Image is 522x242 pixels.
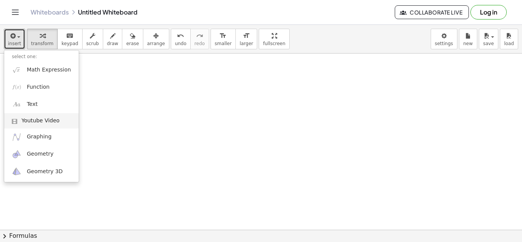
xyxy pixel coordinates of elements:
[177,31,184,41] i: undo
[175,41,186,46] span: undo
[122,29,143,49] button: erase
[27,66,71,74] span: Math Expression
[12,82,21,92] img: f_x.png
[27,150,53,158] span: Geometry
[500,29,518,49] button: load
[4,52,79,61] li: select one:
[12,65,21,75] img: sqrt_x.png
[27,29,58,49] button: transform
[479,29,498,49] button: save
[12,149,21,159] img: ggb-geometry.svg
[235,29,257,49] button: format_sizelarger
[470,5,507,19] button: Log in
[27,83,50,91] span: Function
[4,78,79,96] a: Function
[57,29,83,49] button: keyboardkeypad
[126,41,139,46] span: erase
[483,41,494,46] span: save
[219,31,227,41] i: format_size
[4,113,79,128] a: Youtube Video
[52,71,205,186] iframe: To enrich screen reader interactions, please activate Accessibility in Grammarly extension settings
[196,31,203,41] i: redo
[103,29,123,49] button: draw
[4,146,79,163] a: Geometry
[401,9,462,16] span: Collaborate Live
[27,133,52,141] span: Graphing
[395,5,469,19] button: Collaborate Live
[259,29,289,49] button: fullscreen
[147,41,165,46] span: arrange
[8,41,21,46] span: insert
[190,29,209,49] button: redoredo
[4,96,79,113] a: Text
[27,168,63,175] span: Geometry 3D
[504,41,514,46] span: load
[12,132,21,142] img: ggb-graphing.svg
[171,29,191,49] button: undoundo
[243,31,250,41] i: format_size
[4,163,79,180] a: Geometry 3D
[27,101,37,108] span: Text
[4,128,79,146] a: Graphing
[82,29,103,49] button: scrub
[263,41,285,46] span: fullscreen
[435,41,453,46] span: settings
[21,117,60,125] span: Youtube Video
[9,6,21,18] button: Toggle navigation
[431,29,457,49] button: settings
[31,8,69,16] a: Whiteboards
[86,41,99,46] span: scrub
[4,29,25,49] button: insert
[12,100,21,109] img: Aa.png
[195,41,205,46] span: redo
[66,31,73,41] i: keyboard
[62,41,78,46] span: keypad
[211,29,236,49] button: format_sizesmaller
[4,61,79,78] a: Math Expression
[12,167,21,176] img: ggb-3d.svg
[143,29,169,49] button: arrange
[107,41,118,46] span: draw
[240,41,253,46] span: larger
[215,41,232,46] span: smaller
[463,41,473,46] span: new
[459,29,477,49] button: new
[31,41,53,46] span: transform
